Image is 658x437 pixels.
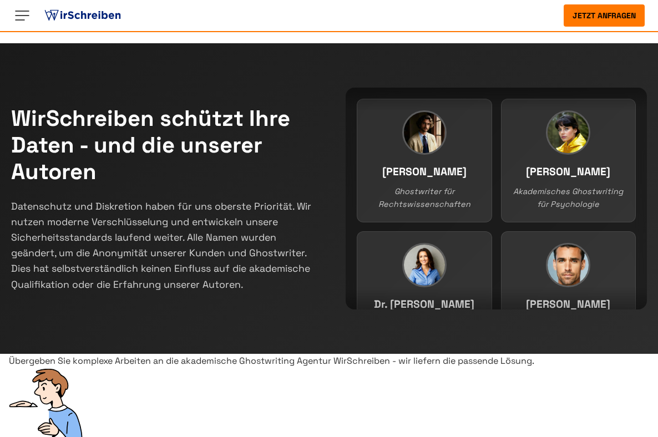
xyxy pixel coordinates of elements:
[13,7,31,24] img: Menu open
[11,105,312,185] h2: WirSchreiben schützt Ihre Daten - und die unserer Autoren
[11,199,312,292] p: Datenschutz und Diskretion haben für uns oberste Priorität. Wir nutzen moderne Verschlüsselung un...
[513,164,625,181] h3: [PERSON_NAME]
[42,7,123,24] img: logo ghostwriter-österreich
[346,88,647,309] div: Team members continuous slider
[9,354,649,368] div: Übergeben Sie komplexe Arbeiten an die akademische Ghostwriting Agentur WirSchreiben - wir liefer...
[368,296,480,313] h3: Dr. [PERSON_NAME]
[513,296,625,313] h3: [PERSON_NAME]
[368,164,480,181] h3: [PERSON_NAME]
[564,4,645,27] button: Jetzt anfragen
